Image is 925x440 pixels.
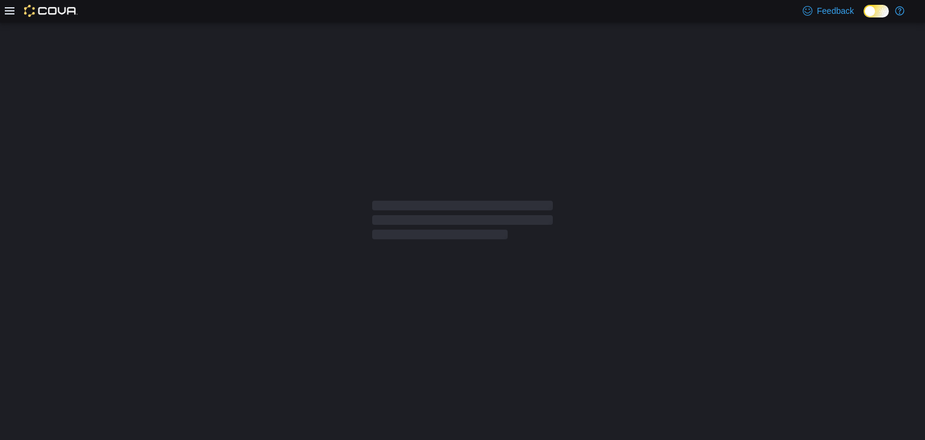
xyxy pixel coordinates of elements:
span: Loading [372,203,553,242]
img: Cova [24,5,78,17]
input: Dark Mode [864,5,889,17]
span: Feedback [817,5,854,17]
